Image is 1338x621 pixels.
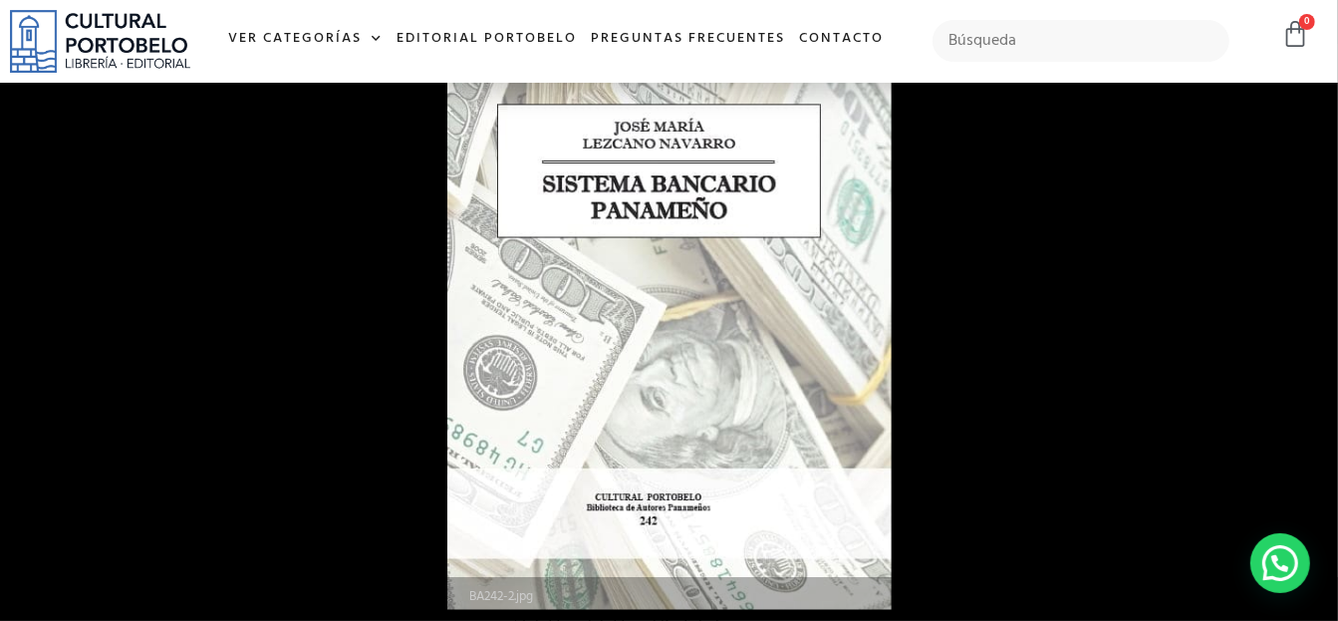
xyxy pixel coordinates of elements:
[460,577,879,617] div: BA242-2.jpg
[1281,20,1309,49] a: 0
[222,18,391,61] a: Ver Categorías
[585,18,793,61] a: Preguntas frecuentes
[391,18,585,61] a: Editorial Portobelo
[1299,14,1315,30] span: 0
[933,20,1230,62] input: Búsqueda
[793,18,892,61] a: Contacto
